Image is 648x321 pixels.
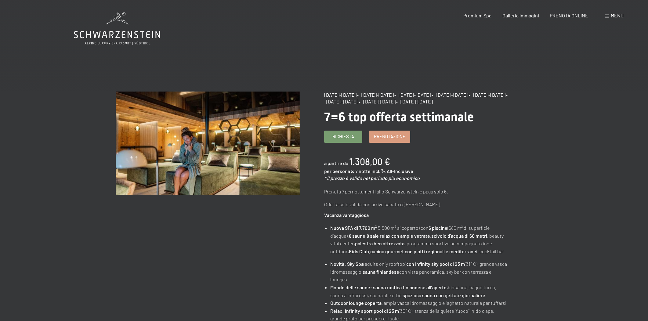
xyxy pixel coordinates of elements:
[330,261,364,267] strong: Novità: Sky Spa
[355,240,404,246] strong: palestra ben attrezzata
[324,131,362,142] a: Richiesta
[550,13,588,18] a: PRENOTA ONLINE
[330,284,448,290] strong: Mondo delle saune: sauna rustica finlandese all’aperto,
[324,110,474,124] span: 7=6 top offerta settimanale
[330,225,377,231] strong: Nuova SPA di 7.700 m²
[324,200,508,208] p: Offerta solo valida con arrivo sabato o [PERSON_NAME].
[432,92,468,98] span: • [DATE]-[DATE]
[330,308,399,314] strong: Relax: infinity sport pool di 25 m
[431,233,487,239] strong: scivolo d'acqua di 60 metri
[374,133,405,140] span: Prenotazione
[330,260,508,283] li: (adults only rooftop) (31 °C), grande vasca idromassaggio, con vista panoramica, sky bar con terr...
[324,175,420,181] em: * il prezzo è valido nel periodo più economico
[349,233,365,239] strong: 8 saune
[365,300,382,306] strong: coperta
[403,292,485,298] strong: spaziosa sauna con gettate giornaliere
[330,300,364,306] strong: Outdoor lounge
[370,248,477,254] strong: cucina gourmet con piatti regionali e mediterranei
[324,160,348,166] span: a partire da
[363,269,399,275] strong: sauna finlandese
[349,156,390,167] b: 1.308,00 €
[330,283,508,299] li: biosauna, bagno turco, sauna a infrarossi, sauna alle erbe,
[406,261,465,267] strong: con infinity sky pool di 23 m
[349,248,369,254] strong: Kids Club
[357,92,394,98] span: • [DATE]-[DATE]
[469,92,505,98] span: • [DATE]-[DATE]
[116,92,300,195] img: 7=6 top offerta settimanale
[367,233,430,239] strong: 8 sale relax con ampie vetrate
[355,168,371,174] span: 7 notte
[324,92,357,98] span: [DATE]-[DATE]
[502,13,539,18] a: Galleria immagini
[359,99,396,104] span: • [DATE]-[DATE]
[394,92,431,98] span: • [DATE]-[DATE]
[429,225,447,231] strong: 6 piscine
[324,212,369,218] strong: Vacanza vantaggiosa
[396,99,433,104] span: • [DATE]-[DATE]
[324,188,508,196] p: Prenota 7 pernottamenti allo Schwarzenstein e paga solo 6.
[463,13,491,18] a: Premium Spa
[332,133,354,140] span: Richiesta
[611,13,624,18] span: Menu
[324,168,354,174] span: per persona &
[369,131,410,142] a: Prenotazione
[330,299,508,307] li: , ampia vasca idromassaggio e laghetto naturale per tuffarsi
[371,168,413,174] span: incl. ¾ All-Inclusive
[330,224,508,255] li: (5.500 m² al coperto) con (680 m² di superficie d'acqua), , , , beauty vital center, , programma ...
